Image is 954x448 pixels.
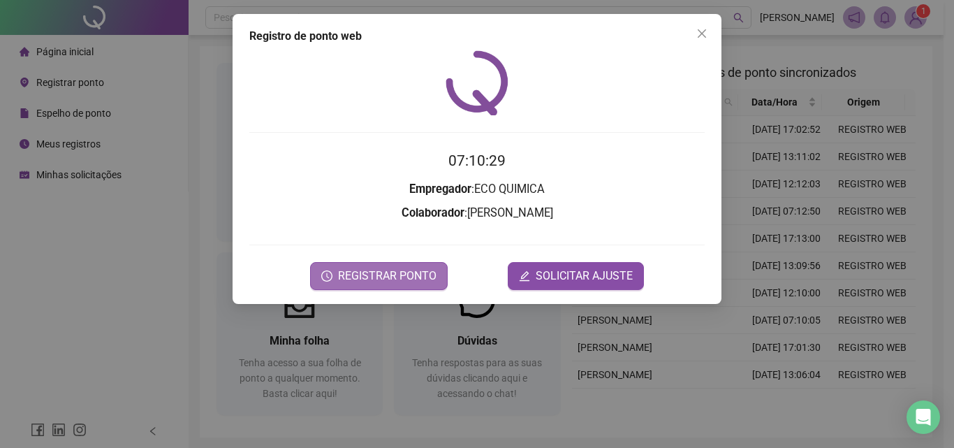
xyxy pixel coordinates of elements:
[448,152,506,169] time: 07:10:29
[249,180,705,198] h3: : ECO QUIMICA
[696,28,707,39] span: close
[519,270,530,282] span: edit
[907,400,940,434] div: Open Intercom Messenger
[249,204,705,222] h3: : [PERSON_NAME]
[508,262,644,290] button: editSOLICITAR AJUSTE
[536,268,633,284] span: SOLICITAR AJUSTE
[446,50,508,115] img: QRPoint
[321,270,332,282] span: clock-circle
[402,206,464,219] strong: Colaborador
[310,262,448,290] button: REGISTRAR PONTO
[691,22,713,45] button: Close
[409,182,471,196] strong: Empregador
[249,28,705,45] div: Registro de ponto web
[338,268,436,284] span: REGISTRAR PONTO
